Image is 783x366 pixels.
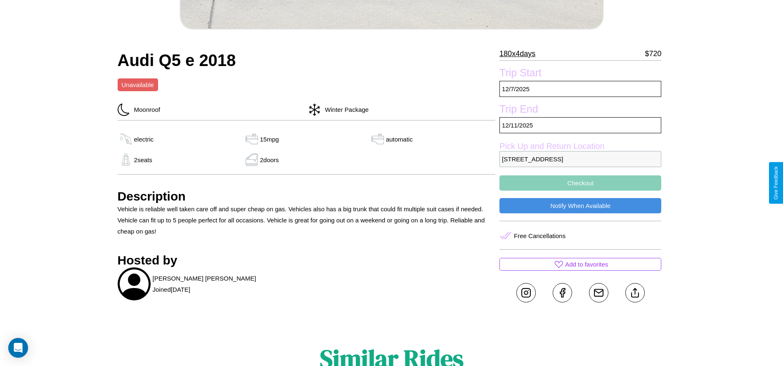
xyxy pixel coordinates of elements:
p: 2 doors [260,154,279,165]
div: Give Feedback [773,166,779,200]
img: gas [118,153,134,166]
img: gas [118,133,134,145]
p: $ 720 [645,47,661,60]
h2: Audi Q5 e 2018 [118,51,496,70]
img: gas [244,153,260,166]
p: [STREET_ADDRESS] [499,151,661,167]
h3: Hosted by [118,253,496,267]
p: Joined [DATE] [153,284,190,295]
button: Checkout [499,175,661,191]
p: Add to favorites [565,259,608,270]
p: electric [134,134,154,145]
p: 2 seats [134,154,152,165]
p: [PERSON_NAME] [PERSON_NAME] [153,273,256,284]
p: Moonroof [130,104,160,115]
label: Trip Start [499,67,661,81]
label: Trip End [499,103,661,117]
img: gas [369,133,386,145]
h3: Description [118,189,496,203]
label: Pick Up and Return Location [499,142,661,151]
p: 12 / 11 / 2025 [499,117,661,133]
img: gas [244,133,260,145]
p: 180 x 4 days [499,47,535,60]
button: Notify When Available [499,198,661,213]
p: automatic [386,134,413,145]
div: Open Intercom Messenger [8,338,28,358]
p: Free Cancellations [514,230,565,241]
p: Winter Package [321,104,369,115]
button: Add to favorites [499,258,661,271]
p: Vehicle is reliable well taken care off and super cheap on gas. Vehicles also has a big trunk tha... [118,203,496,237]
p: 15 mpg [260,134,279,145]
p: Unavailable [122,79,154,90]
p: 12 / 7 / 2025 [499,81,661,97]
